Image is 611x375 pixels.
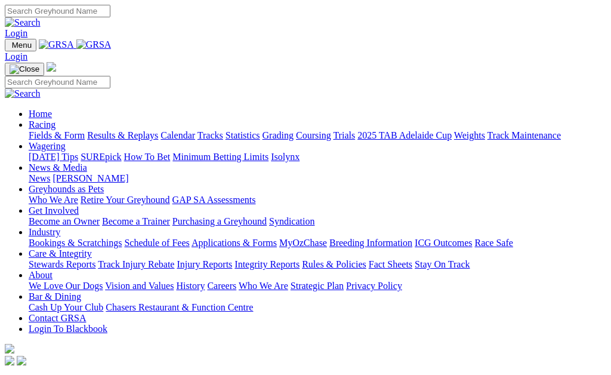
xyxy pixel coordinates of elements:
a: [PERSON_NAME] [53,173,128,183]
a: Syndication [269,216,314,226]
a: News & Media [29,162,87,173]
a: Cash Up Your Club [29,302,103,312]
a: Track Maintenance [487,130,561,140]
a: Become a Trainer [102,216,170,226]
img: logo-grsa-white.png [5,344,14,354]
a: GAP SA Assessments [172,195,256,205]
a: Bookings & Scratchings [29,238,122,248]
a: Minimum Betting Limits [172,152,269,162]
a: Schedule of Fees [124,238,189,248]
a: Racing [29,119,55,130]
a: Coursing [296,130,331,140]
a: Chasers Restaurant & Function Centre [106,302,253,312]
a: Privacy Policy [346,281,402,291]
img: Search [5,17,41,28]
a: ICG Outcomes [415,238,472,248]
input: Search [5,76,110,88]
a: Isolynx [271,152,300,162]
a: History [176,281,205,291]
a: Grading [263,130,294,140]
a: Breeding Information [329,238,412,248]
a: SUREpick [81,152,121,162]
a: Login [5,51,27,62]
a: Login To Blackbook [29,324,107,334]
div: Get Involved [29,216,606,227]
a: Fact Sheets [369,259,412,269]
a: Integrity Reports [234,259,300,269]
div: Care & Integrity [29,259,606,270]
a: Stewards Reports [29,259,95,269]
a: Results & Replays [87,130,158,140]
a: About [29,270,53,280]
a: We Love Our Dogs [29,281,103,291]
div: Racing [29,130,606,141]
a: Tracks [198,130,223,140]
img: GRSA [39,39,74,50]
a: Weights [454,130,485,140]
a: Calendar [161,130,195,140]
a: Care & Integrity [29,248,92,259]
a: Who We Are [29,195,78,205]
a: Track Injury Rebate [98,259,174,269]
div: Bar & Dining [29,302,606,313]
a: Greyhounds as Pets [29,184,104,194]
a: Become an Owner [29,216,100,226]
a: News [29,173,50,183]
a: Retire Your Greyhound [81,195,170,205]
input: Search [5,5,110,17]
a: Bar & Dining [29,291,81,302]
img: facebook.svg [5,356,14,365]
div: About [29,281,606,291]
a: Race Safe [474,238,513,248]
span: Menu [12,41,32,50]
img: Search [5,88,41,99]
div: News & Media [29,173,606,184]
a: Trials [333,130,355,140]
a: Strategic Plan [291,281,344,291]
a: [DATE] Tips [29,152,78,162]
a: Get Involved [29,205,79,216]
a: How To Bet [124,152,171,162]
a: Careers [207,281,236,291]
div: Wagering [29,152,606,162]
a: Vision and Values [105,281,174,291]
a: Login [5,28,27,38]
a: Purchasing a Greyhound [172,216,267,226]
button: Toggle navigation [5,63,44,76]
a: Industry [29,227,60,237]
a: Injury Reports [177,259,232,269]
a: Fields & Form [29,130,85,140]
div: Greyhounds as Pets [29,195,606,205]
button: Toggle navigation [5,39,36,51]
a: Statistics [226,130,260,140]
a: Home [29,109,52,119]
div: Industry [29,238,606,248]
a: Stay On Track [415,259,470,269]
a: Applications & Forms [192,238,277,248]
img: Close [10,64,39,74]
a: Wagering [29,141,66,151]
a: MyOzChase [279,238,327,248]
a: Rules & Policies [302,259,366,269]
a: Who We Are [239,281,288,291]
img: logo-grsa-white.png [47,62,56,72]
img: twitter.svg [17,356,26,365]
a: 2025 TAB Adelaide Cup [357,130,452,140]
img: GRSA [76,39,112,50]
a: Contact GRSA [29,313,86,323]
